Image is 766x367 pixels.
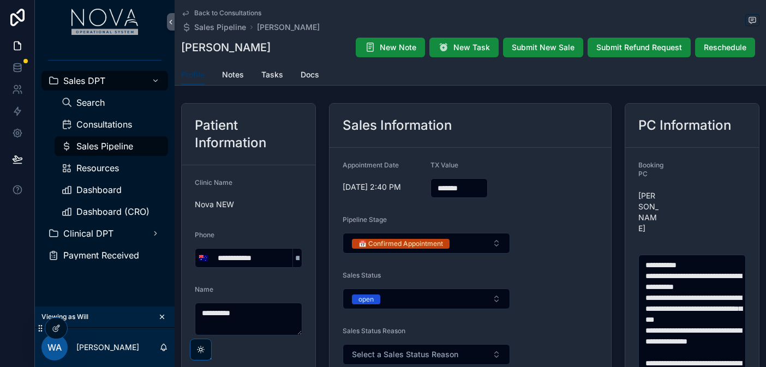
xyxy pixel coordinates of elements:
button: Reschedule [695,38,755,57]
span: Phone [195,231,214,239]
span: Select a Sales Status Reason [352,349,458,360]
span: 🇦🇺 [199,252,208,263]
span: New Note [380,42,416,53]
button: Submit Refund Request [588,38,691,57]
button: Select Button [195,248,211,268]
button: Select Button [343,344,510,365]
span: Nova NEW [195,199,302,210]
button: New Note [356,38,425,57]
a: Sales Pipeline [181,22,246,33]
a: Clinical DPT [41,224,168,243]
span: [PERSON_NAME] [638,190,659,234]
a: Tasks [261,65,283,87]
h2: PC Information [638,117,731,134]
span: Profile [181,69,205,80]
span: New Task [453,42,490,53]
span: Payment Received [63,251,139,260]
span: WA [47,341,62,354]
a: [PERSON_NAME] [257,22,320,33]
button: Submit New Sale [503,38,583,57]
a: Dashboard (CRO) [55,202,168,221]
span: Reschedule [704,42,746,53]
button: Select Button [343,233,510,254]
div: scrollable content [35,44,175,279]
span: Sales DPT [63,76,105,85]
span: Dashboard [76,185,122,194]
span: Booking PC [638,161,663,178]
button: Select Button [343,288,510,309]
span: Sales Status Reason [343,327,405,335]
span: Sales Pipeline [194,22,246,33]
span: Search [76,98,105,107]
span: Submit New Sale [512,42,574,53]
img: App logo [71,9,139,35]
span: Sales Status [343,271,381,279]
span: Back to Consultations [194,9,261,17]
span: Clinic Name [195,178,232,186]
span: Submit Refund Request [596,42,682,53]
button: New Task [429,38,499,57]
a: Profile [181,65,205,86]
span: [DATE] 2:40 PM [343,182,422,192]
span: Clinical DPT [63,229,113,238]
a: Resources [55,158,168,178]
a: Back to Consultations [181,9,261,17]
span: Tasks [261,69,283,80]
a: Dashboard [55,180,168,200]
h1: [PERSON_NAME] [181,40,271,55]
span: Notes [222,69,244,80]
h2: Sales Information [343,117,452,134]
span: Name [195,285,213,293]
span: Sales Pipeline [76,142,133,151]
a: Docs [301,65,319,87]
span: Dashboard (CRO) [76,207,149,216]
span: Docs [301,69,319,80]
a: Notes [222,65,244,87]
span: TX Value [430,161,458,169]
p: [PERSON_NAME] [76,342,139,353]
div: open [358,294,374,304]
a: Sales Pipeline [55,136,168,156]
a: Search [55,93,168,112]
span: Consultations [76,120,132,129]
h2: Patient Information [195,117,302,152]
span: Resources [76,164,119,172]
span: Appointment Date [343,161,399,169]
a: Payment Received [41,245,168,265]
span: Viewing as Will [41,312,88,321]
a: Sales DPT [41,71,168,91]
div: 📅 Confirmed Appointment [358,239,443,249]
span: Pipeline Stage [343,215,387,224]
a: Consultations [55,115,168,134]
